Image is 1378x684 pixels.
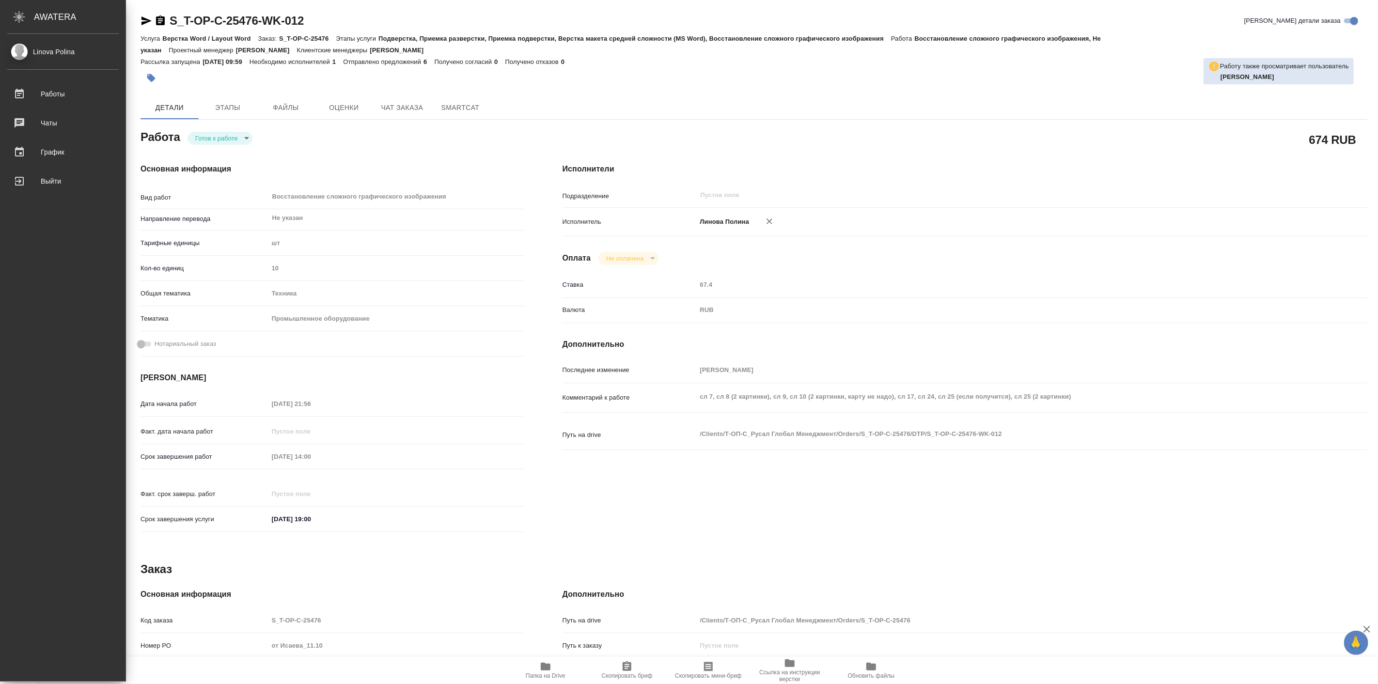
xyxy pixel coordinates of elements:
div: RUB [697,302,1300,318]
p: Подразделение [563,191,697,201]
div: Чаты [7,116,119,130]
a: Выйти [2,169,124,193]
p: 1 [332,58,343,65]
p: S_T-OP-C-25476 [279,35,336,42]
div: шт [268,235,524,251]
span: Папка на Drive [526,672,565,679]
input: Пустое поле [697,638,1300,653]
p: Общая тематика [141,289,268,298]
input: Пустое поле [268,424,353,438]
b: [PERSON_NAME] [1221,73,1274,80]
textarea: /Clients/Т-ОП-С_Русал Глобал Менеджмент/Orders/S_T-OP-C-25476/DTP/S_T-OP-C-25476-WK-012 [697,426,1300,442]
p: Отправлено предложений [343,58,423,65]
a: Чаты [2,111,124,135]
input: Пустое поле [697,278,1300,292]
input: Пустое поле [268,638,524,653]
span: Детали [146,102,193,114]
p: Получено согласий [435,58,495,65]
input: Пустое поле [697,363,1300,377]
div: Linova Polina [7,47,119,57]
div: Работы [7,87,119,101]
p: Необходимо исполнителей [250,58,332,65]
p: Последнее изменение [563,365,697,375]
p: Факт. дата начала работ [141,427,268,436]
span: SmartCat [437,102,484,114]
p: Заказ: [258,35,279,42]
span: Скопировать бриф [601,672,652,679]
span: Нотариальный заказ [155,339,216,349]
p: Получено отказов [505,58,561,65]
div: Готов к работе [598,252,658,265]
button: Готов к работе [192,134,241,142]
p: Комментарий к работе [563,393,697,403]
p: Тематика [141,314,268,324]
p: Путь на drive [563,616,697,625]
input: Пустое поле [268,397,353,411]
p: [PERSON_NAME] [370,47,431,54]
p: [DATE] 09:59 [203,58,250,65]
p: Путь на drive [563,430,697,440]
p: 0 [494,58,505,65]
h2: Работа [141,127,180,145]
a: S_T-OP-C-25476-WK-012 [170,14,304,27]
button: Папка на Drive [505,657,586,684]
p: Линова Полина [697,217,750,227]
p: Авдеенко Кирилл [1221,72,1349,82]
input: Пустое поле [697,613,1300,627]
span: Обновить файлы [848,672,895,679]
div: Техника [268,285,524,302]
p: Вид работ [141,193,268,202]
p: Код заказа [141,616,268,625]
p: Факт. срок заверш. работ [141,489,268,499]
h4: Дополнительно [563,589,1367,600]
a: Работы [2,82,124,106]
span: Ссылка на инструкции верстки [755,669,825,683]
span: Оценки [321,102,367,114]
h4: Дополнительно [563,339,1367,350]
textarea: сл 7, сл 8 (2 картинки), сл 9, сл 10 (2 картинки, карту не надо), сл 17, сл 24, сл 25 (если получ... [697,389,1300,405]
input: Пустое поле [268,487,353,501]
button: Добавить тэг [141,67,162,89]
p: [PERSON_NAME] [236,47,297,54]
span: 🙏 [1348,633,1364,653]
p: Срок завершения работ [141,452,268,462]
h4: Исполнители [563,163,1367,175]
p: Этапы услуги [336,35,378,42]
div: Готов к работе [188,132,252,145]
div: График [7,145,119,159]
button: Удалить исполнителя [759,211,780,232]
button: Скопировать ссылку [155,15,166,27]
p: Услуга [141,35,162,42]
span: Файлы [263,102,309,114]
p: 6 [423,58,434,65]
h4: [PERSON_NAME] [141,372,524,384]
p: Срок завершения услуги [141,514,268,524]
p: Подверстка, Приемка разверстки, Приемка подверстки, Верстка макета средней сложности (MS Word), В... [378,35,891,42]
input: ✎ Введи что-нибудь [268,512,353,526]
h4: Оплата [563,252,591,264]
button: Обновить файлы [830,657,912,684]
p: Валюта [563,305,697,315]
span: Этапы [204,102,251,114]
a: График [2,140,124,164]
p: 0 [561,58,572,65]
h2: 674 RUB [1309,131,1356,148]
p: Кол-во единиц [141,264,268,273]
p: Тарифные единицы [141,238,268,248]
p: Номер РО [141,641,268,651]
p: Работу также просматривает пользователь [1220,62,1349,71]
input: Пустое поле [268,450,353,464]
input: Пустое поле [700,189,1278,201]
span: Скопировать мини-бриф [675,672,741,679]
button: Не оплачена [603,254,646,263]
div: Промышленное оборудование [268,311,524,327]
button: Скопировать мини-бриф [668,657,749,684]
input: Пустое поле [268,613,524,627]
span: [PERSON_NAME] детали заказа [1244,16,1341,26]
p: Рассылка запущена [141,58,203,65]
button: Ссылка на инструкции верстки [749,657,830,684]
input: Пустое поле [268,261,524,275]
p: Дата начала работ [141,399,268,409]
div: Выйти [7,174,119,188]
button: Скопировать бриф [586,657,668,684]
